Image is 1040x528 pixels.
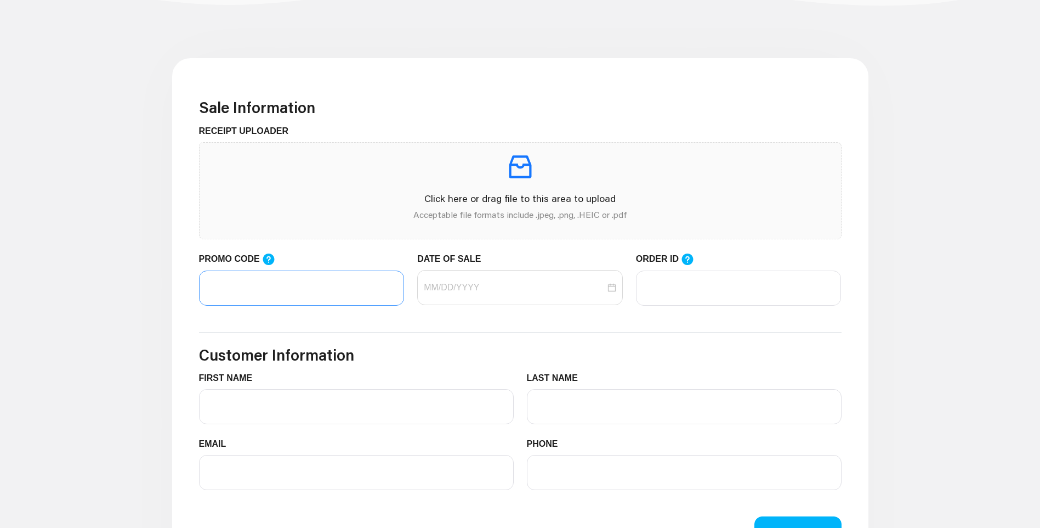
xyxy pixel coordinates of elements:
label: PHONE [527,437,566,451]
input: PHONE [527,455,842,490]
h3: Sale Information [199,98,842,117]
p: Acceptable file formats include .jpeg, .png, .HEIC or .pdf [208,208,832,221]
span: inbox [505,151,536,182]
input: LAST NAME [527,389,842,424]
label: ORDER ID [636,252,705,266]
span: inboxClick here or drag file to this area to uploadAcceptable file formats include .jpeg, .png, .... [200,143,841,239]
input: FIRST NAME [199,389,514,424]
label: FIRST NAME [199,372,261,385]
input: DATE OF SALE [424,281,605,294]
p: Click here or drag file to this area to upload [208,191,832,206]
label: LAST NAME [527,372,587,385]
label: DATE OF SALE [417,252,489,266]
input: EMAIL [199,455,514,490]
label: EMAIL [199,437,235,451]
label: PROMO CODE [199,252,286,266]
label: RECEIPT UPLOADER [199,125,297,138]
h3: Customer Information [199,346,842,364]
